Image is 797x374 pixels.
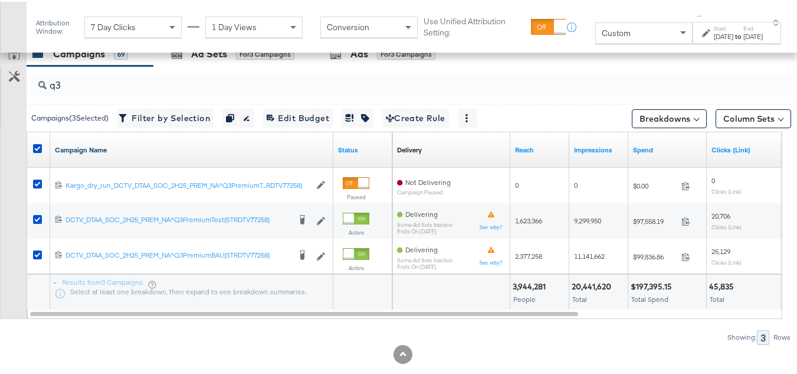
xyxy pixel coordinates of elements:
sub: Clicks (Link) [711,222,742,229]
sub: ends on [DATE] [397,262,452,268]
span: Total [572,293,587,302]
span: Delivering [405,243,438,252]
label: Paused [343,191,369,199]
div: Delivery [397,144,422,153]
span: 7 Day Clicks [91,20,136,31]
div: 3 [757,329,769,343]
div: Campaigns [53,45,105,59]
label: Active [343,227,369,235]
button: Column Sets [716,108,791,126]
a: The total amount spent to date. [633,144,702,153]
span: 0 [574,179,578,188]
span: 9,299,950 [574,214,601,223]
div: 69 [114,47,128,58]
div: Ads [350,45,368,59]
div: 45,835 [709,279,737,291]
span: Total Spend [631,293,668,302]
input: Search Campaigns by Name, ID or Objective [47,67,724,90]
sub: ends on [DATE] [397,226,452,233]
div: [DATE] [714,30,733,40]
a: DCTV_DTAA_SOC_2H25_PREM_NA^Q3PremiumTest(STRDTV77258) [65,213,290,225]
button: Breakdowns [632,108,707,126]
span: 25,129 [711,245,730,254]
span: Edit Budget [267,109,329,124]
a: Kargo_dry_run_DCTV_DTAA_SOC_2H25_PREM_NA^Q3PremiumT...RDTV77258) [65,179,310,189]
span: 1 Day Views [212,20,257,31]
a: The number of times your ad was served. On mobile apps an ad is counted as served the first time ... [574,144,624,153]
div: for 3 Campaigns [377,47,435,58]
a: Your campaign name. [55,144,329,153]
a: The number of people your ad was served to. [515,144,565,153]
span: Delivering [405,208,438,217]
sub: Some Ad Sets Inactive [397,255,452,262]
div: 20,441,620 [572,279,615,291]
div: Kargo_dry_run_DCTV_DTAA_SOC_2H25_PREM_NA^Q3PremiumT...RDTV77258) [65,179,310,188]
button: Edit Budget [263,107,333,126]
span: 11,141,662 [574,250,605,259]
button: Filter by Selection [117,107,214,126]
span: 1,623,366 [515,214,542,223]
span: 0 [711,174,715,183]
strong: to [733,30,743,39]
sub: Clicks (Link) [711,186,742,193]
label: Use Unified Attribution Setting: [424,14,526,36]
label: Start: [714,23,733,31]
span: 0 [515,179,519,188]
span: $97,558.19 [633,215,677,224]
span: Filter by Selection [121,109,210,124]
span: Total [710,293,724,302]
span: Not Delivering [405,176,451,185]
div: Attribution Window: [35,17,78,34]
span: 20,706 [711,210,730,219]
span: People [513,293,536,302]
div: for 3 Campaigns [236,47,294,58]
label: End: [743,23,763,31]
div: Campaigns ( 3 Selected) [31,111,109,122]
span: ↑ [694,12,705,17]
span: $0.00 [633,180,677,188]
span: Custom [602,26,631,37]
sub: Clicks (Link) [711,257,742,264]
div: Showing: [727,331,757,340]
span: $99,836.86 [633,251,677,259]
label: Active [343,262,369,270]
sub: Campaign Paused [397,187,451,194]
a: Shows the current state of your Ad Campaign. [338,144,388,153]
div: [DATE] [743,30,763,40]
span: Conversion [327,20,369,31]
div: Rows [773,331,791,340]
div: Ad Sets [191,45,227,59]
span: Create Rule [386,109,445,124]
span: 2,377,258 [515,250,542,259]
div: DCTV_DTAA_SOC_2H25_PREM_NA^Q3PremiumBAU(STRDTV77258) [65,249,290,258]
sub: Some Ad Sets Inactive [397,220,452,226]
div: DCTV_DTAA_SOC_2H25_PREM_NA^Q3PremiumTest(STRDTV77258) [65,213,290,223]
button: Create Rule [382,107,449,126]
a: Reflects the ability of your Ad Campaign to achieve delivery based on ad states, schedule and bud... [397,144,422,153]
div: $197,395.15 [631,279,675,291]
a: DCTV_DTAA_SOC_2H25_PREM_NA^Q3PremiumBAU(STRDTV77258) [65,249,290,261]
div: 3,944,281 [513,279,549,291]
